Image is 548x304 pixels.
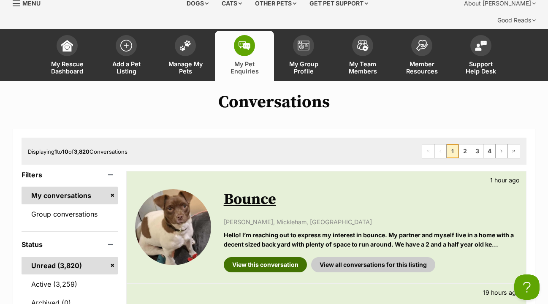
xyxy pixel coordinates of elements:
img: help-desk-icon-fdf02630f3aa405de69fd3d07c3f3aa587a6932b1a1747fa1d2bba05be0121f9.svg [475,41,487,51]
img: group-profile-icon-3fa3cf56718a62981997c0bc7e787c4b2cf8bcc04b72c1350f741eb67cf2f40e.svg [298,41,309,51]
img: Bounce [135,189,211,265]
iframe: Help Scout Beacon - Open [514,274,540,300]
a: Bounce [224,190,276,209]
a: My Team Members [333,31,392,81]
span: Page 1 [447,144,458,158]
span: My Group Profile [285,60,323,75]
span: Member Resources [403,60,441,75]
a: My Group Profile [274,31,333,81]
p: [PERSON_NAME], Mickleham, [GEOGRAPHIC_DATA] [224,217,518,226]
span: Previous page [434,144,446,158]
span: Add a Pet Listing [107,60,145,75]
img: manage-my-pets-icon-02211641906a0b7f246fdf0571729dbe1e7629f14944591b6c1af311fb30b64b.svg [179,40,191,51]
a: Page 4 [483,144,495,158]
p: 1 hour ago [490,176,520,185]
span: My Team Members [344,60,382,75]
img: team-members-icon-5396bd8760b3fe7c0b43da4ab00e1e3bb1a5d9ba89233759b79545d2d3fc5d0d.svg [357,40,369,51]
a: Page 3 [471,144,483,158]
span: Support Help Desk [462,60,500,75]
a: View all conversations for this listing [311,257,435,272]
strong: 3,820 [74,148,90,155]
span: Displaying to of Conversations [28,148,128,155]
img: pet-enquiries-icon-7e3ad2cf08bfb03b45e93fb7055b45f3efa6380592205ae92323e6603595dc1f.svg [239,41,250,50]
a: Page 2 [459,144,471,158]
a: Active (3,259) [22,275,118,293]
strong: 10 [62,148,68,155]
a: My Rescue Dashboard [38,31,97,81]
a: Member Resources [392,31,451,81]
p: 19 hours ago [483,288,520,297]
p: Hello! I’m reaching out to express my interest in bounce. My partner and myself live in a home wi... [224,231,518,249]
img: member-resources-icon-8e73f808a243e03378d46382f2149f9095a855e16c252ad45f914b54edf8863c.svg [416,40,428,51]
img: dashboard-icon-eb2f2d2d3e046f16d808141f083e7271f6b2e854fb5c12c21221c1fb7104beca.svg [61,40,73,52]
a: Manage My Pets [156,31,215,81]
a: Unread (3,820) [22,257,118,274]
header: Status [22,241,118,248]
a: My conversations [22,187,118,204]
span: First page [422,144,434,158]
a: Next page [496,144,507,158]
a: Group conversations [22,205,118,223]
nav: Pagination [422,144,520,158]
a: Add a Pet Listing [97,31,156,81]
span: My Rescue Dashboard [48,60,86,75]
div: Good Reads [491,12,542,29]
span: Manage My Pets [166,60,204,75]
span: My Pet Enquiries [225,60,263,75]
strong: 1 [54,148,57,155]
a: View this conversation [224,257,307,272]
a: My Pet Enquiries [215,31,274,81]
header: Filters [22,171,118,179]
img: add-pet-listing-icon-0afa8454b4691262ce3f59096e99ab1cd57d4a30225e0717b998d2c9b9846f56.svg [120,40,132,52]
a: Support Help Desk [451,31,510,81]
a: Last page [508,144,520,158]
